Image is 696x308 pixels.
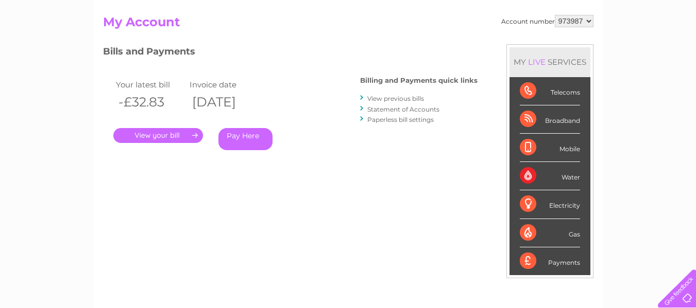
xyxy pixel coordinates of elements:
a: Pay Here [218,128,273,150]
a: Water [515,44,534,51]
img: logo.png [24,27,77,58]
td: Your latest bill [113,78,188,92]
a: Log out [662,44,686,51]
a: Paperless bill settings [367,116,434,123]
h2: My Account [103,15,593,34]
a: 0333 014 3131 [502,5,573,18]
td: Invoice date [187,78,261,92]
div: Account number [501,15,593,27]
a: Contact [627,44,653,51]
div: Mobile [520,134,580,162]
div: Telecoms [520,77,580,105]
div: LIVE [526,57,548,67]
div: Gas [520,219,580,247]
a: Blog [606,44,621,51]
div: Clear Business is a trading name of Verastar Limited (registered in [GEOGRAPHIC_DATA] No. 3667643... [105,6,592,50]
a: . [113,128,203,143]
div: Broadband [520,105,580,134]
th: -£32.83 [113,92,188,113]
a: Statement of Accounts [367,105,439,113]
div: Electricity [520,190,580,219]
a: Telecoms [569,44,600,51]
div: Water [520,162,580,190]
th: [DATE] [187,92,261,113]
div: Payments [520,247,580,275]
div: MY SERVICES [510,47,590,77]
a: View previous bills [367,95,424,102]
h3: Bills and Payments [103,44,478,62]
a: Energy [540,44,563,51]
h4: Billing and Payments quick links [360,77,478,84]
